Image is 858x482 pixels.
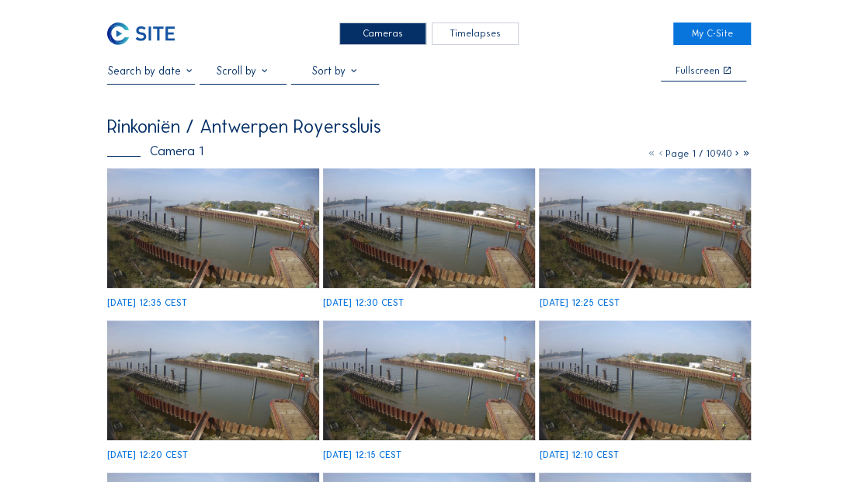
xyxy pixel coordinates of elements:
img: image_53532150 [539,168,750,288]
div: [DATE] 12:20 CEST [107,450,188,459]
div: [DATE] 12:15 CEST [323,450,401,459]
div: [DATE] 12:10 CEST [539,450,618,459]
input: Search by date 󰅀 [107,64,195,78]
img: image_53532002 [107,321,318,440]
img: image_53532480 [107,168,318,288]
div: [DATE] 12:25 CEST [539,298,619,307]
div: [DATE] 12:35 CEST [107,298,187,307]
img: image_53531750 [539,321,750,440]
div: [DATE] 12:30 CEST [323,298,404,307]
span: Page 1 / 10940 [665,148,732,159]
img: C-SITE Logo [107,23,175,45]
div: Rinkoniën / Antwerpen Royerssluis [107,117,381,136]
div: Camera 1 [107,145,203,158]
img: image_53531918 [323,321,534,440]
div: Fullscreen [676,66,720,75]
img: image_53532314 [323,168,534,288]
div: Timelapses [432,23,519,45]
a: My C-Site [673,23,750,45]
div: Cameras [339,23,427,45]
a: C-SITE Logo [107,23,184,45]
